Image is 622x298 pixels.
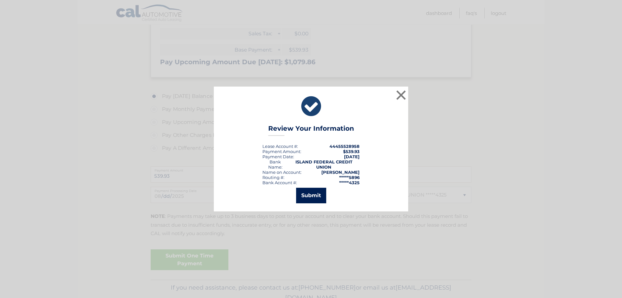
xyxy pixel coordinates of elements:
[262,170,302,175] div: Name on Account:
[262,175,284,180] div: Routing #:
[296,188,326,203] button: Submit
[262,144,298,149] div: Lease Account #:
[262,154,294,159] div: :
[262,149,301,154] div: Payment Amount:
[321,170,360,175] strong: [PERSON_NAME]
[295,159,352,170] strong: ISLAND FEDERAL CREDIT UNION
[344,154,360,159] span: [DATE]
[329,144,360,149] strong: 44455528958
[343,149,360,154] span: $539.93
[395,89,408,101] button: ×
[262,159,288,170] div: Bank Name:
[262,154,293,159] span: Payment Date
[268,125,354,136] h3: Review Your Information
[262,180,297,185] div: Bank Account #:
